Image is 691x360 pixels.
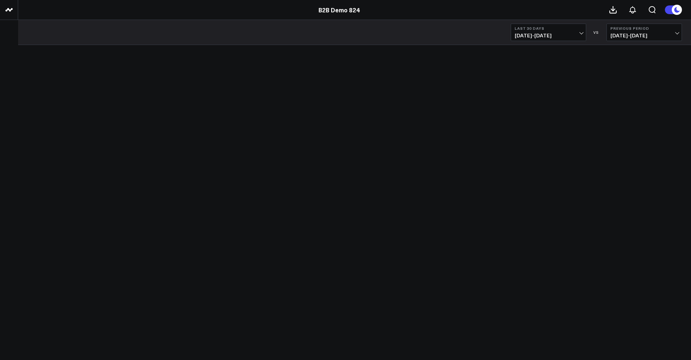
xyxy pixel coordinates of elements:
[515,26,582,30] b: Last 30 Days
[606,24,682,41] button: Previous Period[DATE]-[DATE]
[610,26,678,30] b: Previous Period
[511,24,586,41] button: Last 30 Days[DATE]-[DATE]
[610,33,678,38] span: [DATE] - [DATE]
[590,30,603,34] div: VS
[318,6,360,14] a: B2B Demo 824
[515,33,582,38] span: [DATE] - [DATE]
